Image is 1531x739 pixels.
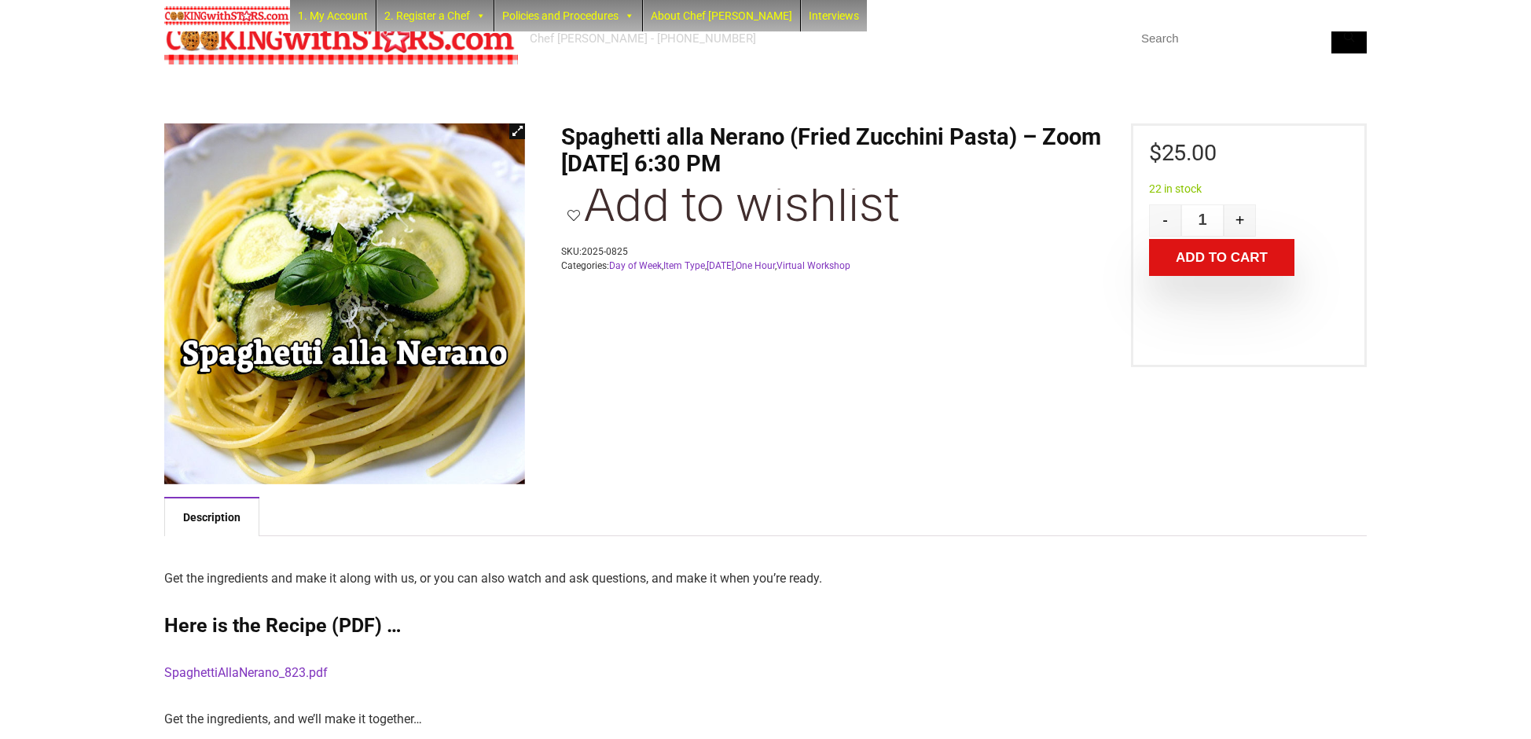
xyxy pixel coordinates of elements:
[1149,289,1349,314] iframe: PayPal Message 1
[561,244,1111,259] span: SKU:
[530,31,756,46] div: Chef [PERSON_NAME] - [PHONE_NUMBER]
[1331,24,1367,53] button: Search
[707,260,734,271] a: [DATE]
[736,260,775,271] a: One Hour
[1149,183,1349,194] p: 22 in stock
[1149,139,1162,166] span: $
[509,123,525,139] a: View full-screen image gallery
[609,260,662,271] a: Day of Week
[164,498,259,536] a: Description
[561,259,1111,273] span: Categories: , , , ,
[777,260,850,271] a: Virtual Workshop
[561,123,1111,177] h1: Spaghetti alla Nerano (Fried Zucchini Pasta) – Zoom [DATE] 6:30 PM
[164,6,290,25] img: Chef Paula's Cooking With Stars
[663,260,705,271] a: Item Type
[1131,24,1367,53] input: Search
[1149,239,1294,276] button: Add to cart
[164,665,328,680] a: SpaghettiAllaNerano_823.pdf
[1181,204,1224,237] input: Qty
[164,568,1367,590] p: Get the ingredients and make it along with us, or you can also watch and ask questions, and make ...
[582,246,628,257] span: 2025-0825
[164,12,518,64] img: Chef Paula's Cooking With Stars
[1149,322,1349,349] iframe: PayPal
[1224,204,1256,237] button: +
[164,614,1367,638] h2: Here is the Recipe (PDF) …
[164,708,1367,730] p: Get the ingredients, and we’ll make it together…
[1149,139,1216,166] bdi: 25.00
[1149,204,1181,237] button: -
